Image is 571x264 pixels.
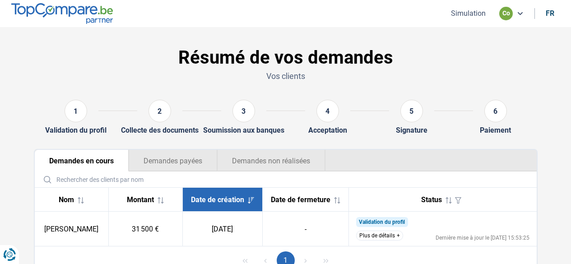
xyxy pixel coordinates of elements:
div: Validation du profil [45,126,107,134]
span: Date de fermeture [271,195,330,204]
span: Status [421,195,442,204]
div: 4 [316,100,339,122]
div: 6 [484,100,507,122]
span: Date de création [191,195,244,204]
img: TopCompare.be [11,3,113,23]
button: Demandes payées [129,150,217,171]
div: Soumission aux banques [203,126,284,134]
h1: Résumé de vos demandes [34,47,538,69]
div: Paiement [480,126,511,134]
input: Rechercher des clients par nom [38,171,533,187]
div: 3 [232,100,255,122]
span: Nom [59,195,74,204]
div: 1 [65,100,87,122]
td: - [262,212,348,246]
td: [DATE] [182,212,262,246]
div: Acceptation [308,126,347,134]
button: Plus de détails [356,231,403,241]
div: Collecte des documents [121,126,199,134]
p: Vos clients [34,70,538,82]
td: [PERSON_NAME] [35,212,109,246]
span: Validation du profil [359,219,405,225]
button: Demandes en cours [35,150,129,171]
div: fr [546,9,554,18]
div: Signature [396,126,427,134]
button: Demandes non réalisées [217,150,325,171]
div: co [499,7,513,20]
button: Simulation [448,9,488,18]
td: 31 500 € [108,212,182,246]
div: 5 [400,100,423,122]
div: 2 [149,100,171,122]
span: Montant [127,195,154,204]
div: Dernière mise à jour le [DATE] 15:53:25 [436,235,529,241]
